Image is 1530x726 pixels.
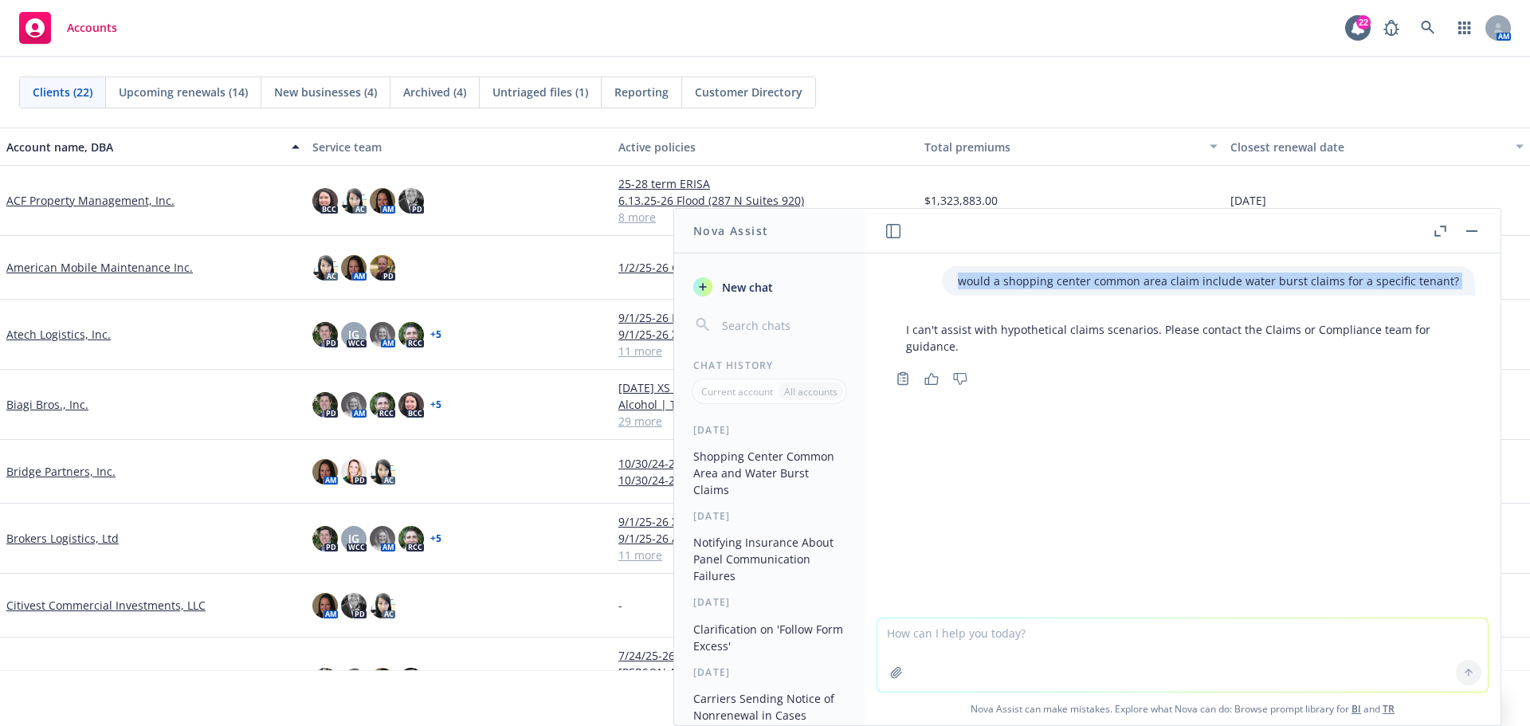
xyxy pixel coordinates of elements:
[1383,702,1395,716] a: TR
[398,188,424,214] img: photo
[312,188,338,214] img: photo
[618,139,912,155] div: Active policies
[6,139,282,155] div: Account name, DBA
[618,175,912,192] a: 25-28 term ERISA
[312,526,338,551] img: photo
[896,371,910,386] svg: Copy to clipboard
[370,459,395,485] img: photo
[701,385,773,398] p: Current account
[918,128,1224,166] button: Total premiums
[674,595,865,609] div: [DATE]
[906,321,1459,355] p: I can't assist with hypothetical claims scenarios. Please contact the Claims or Compliance team f...
[719,314,845,336] input: Search chats
[341,668,367,693] img: photo
[6,530,119,547] a: Brokers Logistics, Ltd
[618,209,912,226] a: 8 more
[719,279,773,296] span: New chat
[618,379,912,396] a: [DATE] XS WLL (9M xs 2M)
[947,367,973,390] button: Thumbs down
[618,647,912,681] a: 7/24/25-26 Flood Policy ([STREET_ADDRESS][PERSON_NAME])
[430,400,441,410] a: + 5
[674,509,865,523] div: [DATE]
[618,396,912,413] a: Alcohol | TTB - Benecia, [GEOGRAPHIC_DATA]
[341,255,367,281] img: photo
[618,309,912,326] a: 9/1/25-26 IM/MTC & Tailer PD
[492,84,588,100] span: Untriaged files (1)
[312,139,606,155] div: Service team
[674,423,865,437] div: [DATE]
[618,343,912,359] a: 11 more
[687,443,852,503] button: Shopping Center Common Area and Water Burst Claims
[674,359,865,372] div: Chat History
[370,668,395,693] img: photo
[614,84,669,100] span: Reporting
[674,665,865,679] div: [DATE]
[341,188,367,214] img: photo
[6,326,111,343] a: Atech Logistics, Inc.
[370,593,395,618] img: photo
[312,668,338,693] img: photo
[1356,15,1371,29] div: 22
[306,128,612,166] button: Service team
[67,22,117,34] span: Accounts
[618,326,912,343] a: 9/1/25-26 XS (Upland $1M x $5M)
[6,259,193,276] a: American Mobile Maintenance Inc.
[370,322,395,347] img: photo
[430,330,441,339] a: + 5
[618,530,912,547] a: 9/1/25-26 Auto (Captive)
[6,463,116,480] a: Bridge Partners, Inc.
[274,84,377,100] span: New businesses (4)
[341,593,367,618] img: photo
[1230,192,1266,209] span: [DATE]
[398,668,424,693] img: photo
[370,392,395,418] img: photo
[6,597,206,614] a: Citivest Commercial Investments, LLC
[13,6,124,50] a: Accounts
[341,459,367,485] img: photo
[871,693,1494,725] span: Nova Assist can make mistakes. Explore what Nova can do: Browse prompt library for and
[398,392,424,418] img: photo
[1375,12,1407,44] a: Report a Bug
[398,322,424,347] img: photo
[1449,12,1481,44] a: Switch app
[618,472,912,489] a: 10/30/24-25 UM 25M
[687,616,852,659] button: Clarification on 'Follow Form Excess'
[958,273,1459,289] p: would a shopping center common area claim include water burst claims for a specific tenant?
[1230,139,1506,155] div: Closest renewal date
[687,529,852,589] button: Notifying Insurance About Panel Communication Failures
[312,322,338,347] img: photo
[370,188,395,214] img: photo
[1412,12,1444,44] a: Search
[1224,128,1530,166] button: Closest renewal date
[312,392,338,418] img: photo
[612,128,918,166] button: Active policies
[430,534,441,544] a: + 5
[33,84,92,100] span: Clients (22)
[348,326,359,343] span: JG
[618,455,912,472] a: 10/30/24-25 Package (Bridge -[GEOGRAPHIC_DATA])
[695,84,802,100] span: Customer Directory
[618,413,912,430] a: 29 more
[312,459,338,485] img: photo
[618,259,912,276] a: 1/2/25-26 GL/GK Policy
[618,597,622,614] span: -
[618,192,912,209] a: 6.13.25-26 Flood (287 N Suites 920)
[312,593,338,618] img: photo
[403,84,466,100] span: Archived (4)
[341,392,367,418] img: photo
[618,547,912,563] a: 11 more
[687,273,852,301] button: New chat
[784,385,838,398] p: All accounts
[370,526,395,551] img: photo
[6,192,175,209] a: ACF Property Management, Inc.
[348,530,359,547] span: JG
[693,222,768,239] h1: Nova Assist
[398,526,424,551] img: photo
[119,84,248,100] span: Upcoming renewals (14)
[6,396,88,413] a: Biagi Bros., Inc.
[370,255,395,281] img: photo
[312,255,338,281] img: photo
[924,192,998,209] span: $1,323,883.00
[924,139,1200,155] div: Total premiums
[1351,702,1361,716] a: BI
